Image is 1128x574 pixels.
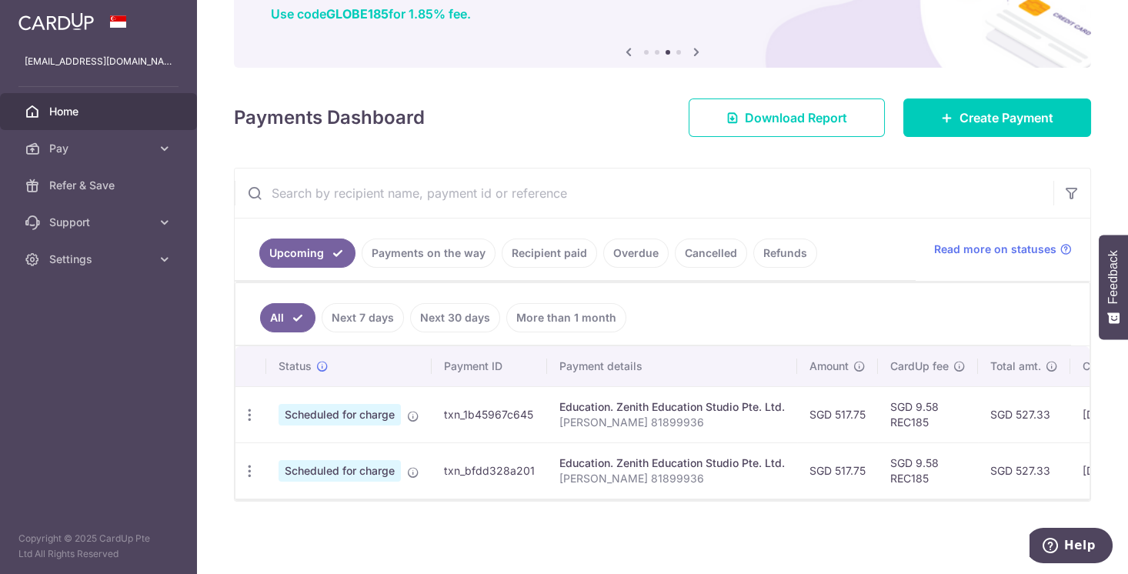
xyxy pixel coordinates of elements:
button: Feedback - Show survey [1099,235,1128,339]
th: Payment ID [432,346,547,386]
h4: Payments Dashboard [234,104,425,132]
td: SGD 9.58 REC185 [878,386,978,442]
a: More than 1 month [506,303,626,332]
th: Payment details [547,346,797,386]
span: Download Report [745,108,847,127]
a: Recipient paid [502,239,597,268]
span: Feedback [1106,250,1120,304]
span: Home [49,104,151,119]
span: Scheduled for charge [279,460,401,482]
a: Create Payment [903,98,1091,137]
a: Overdue [603,239,669,268]
td: SGD 527.33 [978,442,1070,499]
span: Read more on statuses [934,242,1056,257]
td: SGD 9.58 REC185 [878,442,978,499]
img: CardUp [18,12,94,31]
td: SGD 527.33 [978,386,1070,442]
span: Settings [49,252,151,267]
a: Next 7 days [322,303,404,332]
iframe: Opens a widget where you can find more information [1030,528,1113,566]
a: Next 30 days [410,303,500,332]
p: [PERSON_NAME] 81899936 [559,471,785,486]
span: CardUp fee [890,359,949,374]
p: [PERSON_NAME] 81899936 [559,415,785,430]
span: Pay [49,141,151,156]
span: Create Payment [959,108,1053,127]
div: Education. Zenith Education Studio Pte. Ltd. [559,399,785,415]
span: Total amt. [990,359,1041,374]
a: Upcoming [259,239,355,268]
a: Refunds [753,239,817,268]
a: Cancelled [675,239,747,268]
input: Search by recipient name, payment id or reference [235,169,1053,218]
b: GLOBE185 [326,6,389,22]
span: Refer & Save [49,178,151,193]
span: Amount [809,359,849,374]
td: txn_bfdd328a201 [432,442,547,499]
p: [EMAIL_ADDRESS][DOMAIN_NAME] [25,54,172,69]
a: Read more on statuses [934,242,1072,257]
span: Status [279,359,312,374]
td: txn_1b45967c645 [432,386,547,442]
a: All [260,303,315,332]
a: Download Report [689,98,885,137]
td: SGD 517.75 [797,442,878,499]
div: Education. Zenith Education Studio Pte. Ltd. [559,456,785,471]
a: Payments on the way [362,239,496,268]
td: SGD 517.75 [797,386,878,442]
span: Scheduled for charge [279,404,401,425]
a: Use codeGLOBE185for 1.85% fee. [271,6,471,22]
span: Support [49,215,151,230]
